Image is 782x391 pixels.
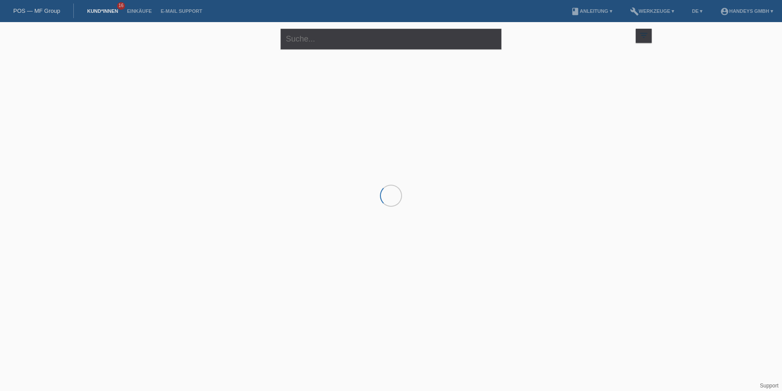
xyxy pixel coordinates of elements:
a: POS — MF Group [13,8,60,14]
i: build [630,7,639,16]
a: Kund*innen [83,8,122,14]
a: buildWerkzeuge ▾ [626,8,679,14]
i: book [571,7,580,16]
a: Support [760,383,778,389]
span: 16 [117,2,125,10]
i: account_circle [720,7,729,16]
a: account_circleHandeys GmbH ▾ [716,8,778,14]
i: filter_list [639,30,649,40]
a: DE ▾ [687,8,707,14]
a: E-Mail Support [156,8,207,14]
a: Einkäufe [122,8,156,14]
a: bookAnleitung ▾ [566,8,616,14]
input: Suche... [281,29,501,49]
